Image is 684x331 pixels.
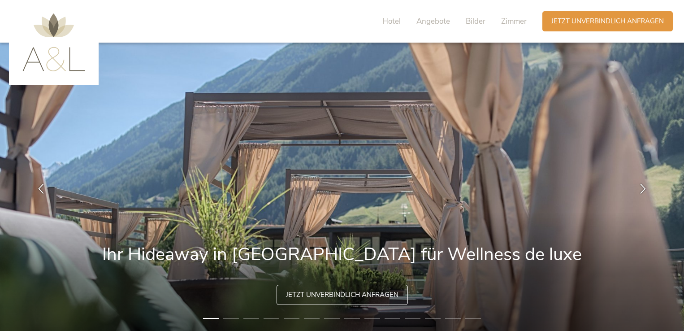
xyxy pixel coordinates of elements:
span: Jetzt unverbindlich anfragen [286,290,398,300]
span: Jetzt unverbindlich anfragen [551,17,664,26]
span: Hotel [382,16,401,26]
img: AMONTI & LUNARIS Wellnessresort [22,13,85,71]
span: Angebote [416,16,450,26]
span: Bilder [466,16,485,26]
span: Zimmer [501,16,527,26]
